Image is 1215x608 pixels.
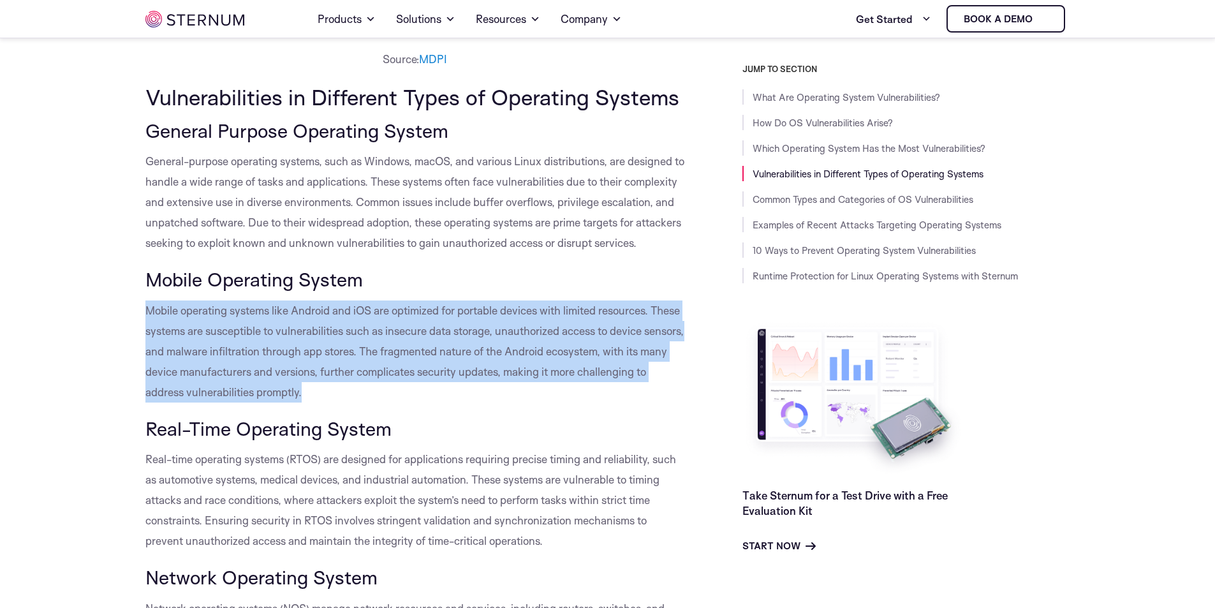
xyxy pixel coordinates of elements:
a: Company [561,1,622,37]
a: Common Types and Categories of OS Vulnerabilities [753,193,973,205]
span: Mobile Operating System [145,267,363,291]
span: Real-time operating systems (RTOS) are designed for applications requiring precise timing and rel... [145,452,676,547]
span: Vulnerabilities in Different Types of Operating Systems [145,84,679,110]
img: sternum iot [1038,14,1048,24]
img: sternum iot [145,11,244,27]
span: General Purpose Operating System [145,119,448,142]
a: MDPI [419,52,447,66]
a: Which Operating System Has the Most Vulnerabilities? [753,142,985,154]
a: What Are Operating System Vulnerabilities? [753,91,940,103]
a: Products [318,1,376,37]
a: Start Now [742,538,816,554]
a: Vulnerabilities in Different Types of Operating Systems [753,168,983,180]
span: Network Operating System [145,565,378,589]
a: Runtime Protection for Linux Operating Systems with Sternum [753,270,1018,282]
a: 10 Ways to Prevent Operating System Vulnerabilities [753,244,976,256]
span: Real-Time Operating System [145,417,392,440]
h3: JUMP TO SECTION [742,64,1070,74]
span: Mobile operating systems like Android and iOS are optimized for portable devices with limited res... [145,304,684,399]
img: Take Sternum for a Test Drive with a Free Evaluation Kit [742,319,966,478]
a: Get Started [856,6,931,32]
a: Take Sternum for a Test Drive with a Free Evaluation Kit [742,489,948,517]
a: Resources [476,1,540,37]
a: Examples of Recent Attacks Targeting Operating Systems [753,219,1001,231]
span: Source: [383,52,419,66]
a: Solutions [396,1,455,37]
a: How Do OS Vulnerabilities Arise? [753,117,893,129]
a: Book a demo [946,5,1065,33]
span: General-purpose operating systems, such as Windows, macOS, and various Linux distributions, are d... [145,154,684,249]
